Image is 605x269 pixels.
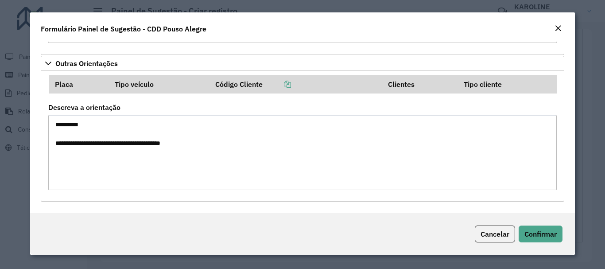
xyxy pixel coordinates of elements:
[458,75,557,94] th: Tipo cliente
[109,75,209,94] th: Tipo veículo
[481,230,509,238] span: Cancelar
[382,75,458,94] th: Clientes
[552,23,564,35] button: Close
[41,23,206,34] h4: Formulário Painel de Sugestão - CDD Pouso Alegre
[41,71,564,202] div: Outras Orientações
[555,25,562,32] em: Fechar
[475,226,515,242] button: Cancelar
[49,75,109,94] th: Placa
[48,102,120,113] label: Descreva a orientação
[519,226,562,242] button: Confirmar
[209,75,382,94] th: Código Cliente
[55,60,118,67] span: Outras Orientações
[41,56,564,71] a: Outras Orientações
[263,80,291,89] a: Copiar
[524,230,557,238] span: Confirmar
